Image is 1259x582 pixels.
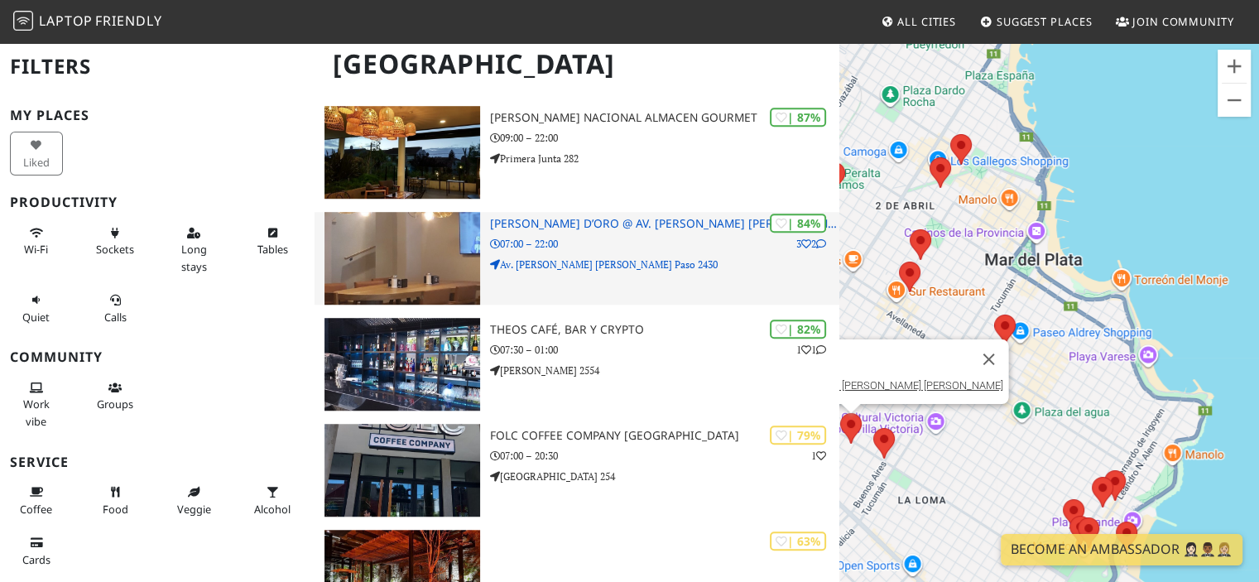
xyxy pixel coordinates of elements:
button: Long stays [167,219,220,280]
span: All Cities [897,14,956,29]
button: Tables [246,219,299,263]
p: 09:00 – 22:00 [490,130,840,146]
span: Friendly [95,12,161,30]
img: Theos café, bar y crypto [324,318,479,411]
span: Food [103,502,128,517]
span: Group tables [97,397,133,411]
span: Video/audio calls [104,310,127,325]
p: Av. [PERSON_NAME] [PERSON_NAME] Paso 2430 [490,257,840,272]
span: Stable Wi-Fi [24,242,48,257]
a: LaptopFriendly LaptopFriendly [13,7,162,36]
span: Alcohol [254,502,291,517]
p: 1 1 [796,342,826,358]
button: Coffee [10,479,63,522]
button: Veggie [167,479,220,522]
button: Quiet [10,286,63,330]
span: Join Community [1132,14,1234,29]
div: | 82% [770,320,826,339]
h2: Filters [10,41,305,92]
button: Cards [10,529,63,573]
span: Veggie [177,502,211,517]
button: Groups [89,374,142,418]
h3: [PERSON_NAME] D’Oro @ Av. [PERSON_NAME] [PERSON_NAME] Paso [490,217,840,231]
button: Ampliar [1218,50,1251,83]
span: Coffee [20,502,52,517]
span: People working [23,397,50,428]
a: Suggest Places [973,7,1099,36]
span: Long stays [181,242,207,273]
a: All Cities [874,7,963,36]
a: Theos café, bar y crypto | 82% 11 Theos café, bar y crypto 07:30 – 01:00 [PERSON_NAME] 2554 [315,318,839,411]
button: Cerrar [968,339,1008,379]
span: Quiet [22,310,50,325]
h3: Community [10,349,305,365]
button: Wi-Fi [10,219,63,263]
button: Calls [89,286,142,330]
div: | 84% [770,214,826,233]
div: | 87% [770,108,826,127]
span: Credit cards [22,552,50,567]
h3: FOLC COFFEE COMPANY [GEOGRAPHIC_DATA] [490,429,840,443]
h3: Productivity [10,195,305,210]
button: Reducir [1218,84,1251,117]
p: 3 2 [796,236,826,252]
button: Food [89,479,142,522]
h3: Theos café, bar y crypto [490,323,840,337]
p: 1 [811,448,826,464]
button: Alcohol [246,479,299,522]
a: MERCADO NACIONAL almacen gourmet | 87% [PERSON_NAME] NACIONAL almacen gourmet 09:00 – 22:00 Prime... [315,106,839,199]
p: [PERSON_NAME] 2554 [490,363,840,378]
h1: [GEOGRAPHIC_DATA] [320,41,836,87]
p: [GEOGRAPHIC_DATA] 254 [490,469,840,484]
a: Join Community [1109,7,1241,36]
span: Laptop [39,12,93,30]
p: 07:00 – 20:30 [490,448,840,464]
img: LaptopFriendly [13,11,33,31]
p: Primera Junta 282 [490,151,840,166]
img: FOLC COFFEE COMPANY PLAYA GRANDE [324,424,479,517]
h3: Service [10,455,305,470]
img: MERCADO NACIONAL almacen gourmet [324,106,479,199]
img: La Fonte D’Oro @ Av. Juan José Paso [324,212,479,305]
button: Work vibe [10,374,63,435]
span: Power sockets [96,242,134,257]
span: Work-friendly tables [257,242,288,257]
span: Suggest Places [997,14,1093,29]
h3: [PERSON_NAME] NACIONAL almacen gourmet [490,111,840,125]
div: | 79% [770,426,826,445]
a: [PERSON_NAME] D’Oro @ Av. [PERSON_NAME] [PERSON_NAME] Paso [703,379,1002,404]
p: 07:30 – 01:00 [490,342,840,358]
p: 07:00 – 22:00 [490,236,840,252]
a: FOLC COFFEE COMPANY PLAYA GRANDE | 79% 1 FOLC COFFEE COMPANY [GEOGRAPHIC_DATA] 07:00 – 20:30 [GEO... [315,424,839,517]
h3: My Places [10,108,305,123]
button: Sockets [89,219,142,263]
div: | 63% [770,531,826,551]
a: La Fonte D’Oro @ Av. Juan José Paso | 84% 32 [PERSON_NAME] D’Oro @ Av. [PERSON_NAME] [PERSON_NAME... [315,212,839,305]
